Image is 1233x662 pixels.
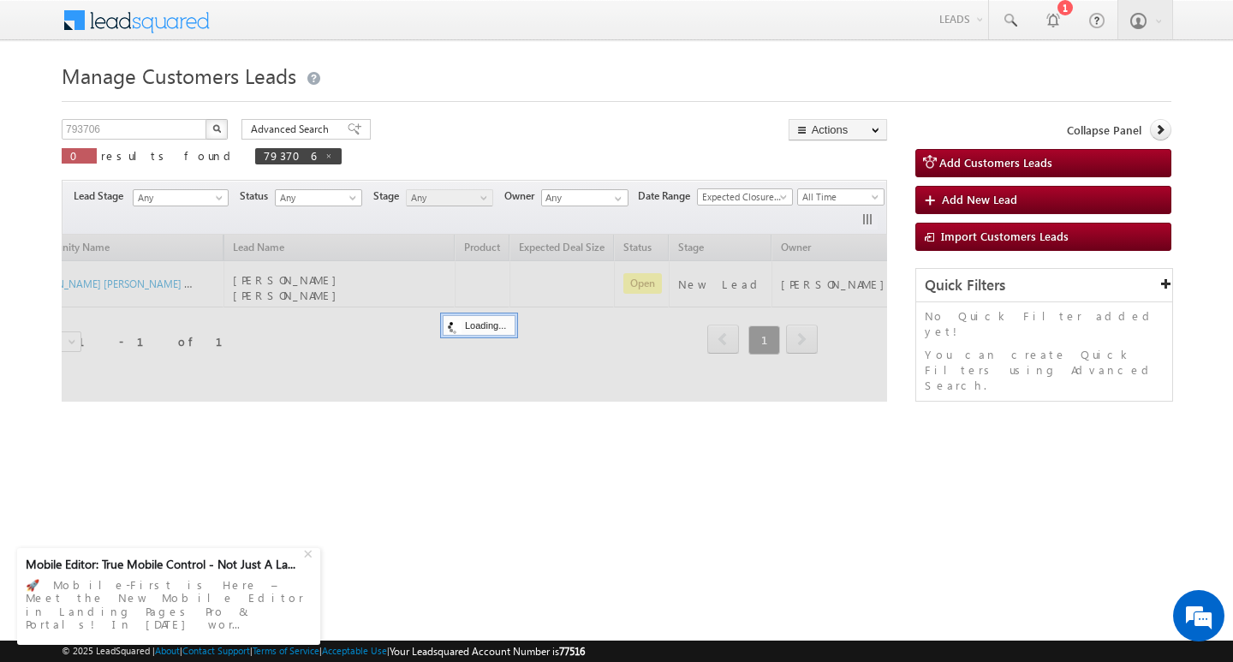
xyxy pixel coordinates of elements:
div: Mobile Editor: True Mobile Control - Not Just A La... [26,557,301,572]
span: Lead Stage [74,188,130,204]
span: Manage Customers Leads [62,62,296,89]
div: + [300,542,320,563]
a: Expected Closure Date [697,188,793,206]
div: Chat with us now [89,90,288,112]
span: Date Range [638,188,697,204]
span: Add Customers Leads [939,155,1052,170]
input: Type to Search [541,189,628,206]
a: Show All Items [605,190,627,207]
a: Terms of Service [253,645,319,656]
em: Start Chat [233,528,311,551]
a: Any [133,189,229,206]
span: 793706 [264,148,316,163]
span: All Time [798,189,879,205]
span: Any [407,190,488,206]
div: Minimize live chat window [281,9,322,50]
span: Collapse Panel [1067,122,1141,138]
span: 77516 [559,645,585,658]
textarea: Type your message and hit 'Enter' [22,158,313,513]
span: Add New Lead [942,192,1017,206]
span: Status [240,188,275,204]
span: Stage [373,188,406,204]
span: Your Leadsquared Account Number is [390,645,585,658]
div: Loading... [443,315,515,336]
span: 0 [70,148,88,163]
p: You can create Quick Filters using Advanced Search. [925,347,1164,393]
img: Search [212,124,221,133]
span: Expected Closure Date [698,189,787,205]
span: Owner [504,188,541,204]
span: results found [101,148,237,163]
a: Contact Support [182,645,250,656]
span: Import Customers Leads [941,229,1069,243]
span: Any [134,190,223,206]
a: Any [406,189,493,206]
a: Any [275,189,362,206]
span: © 2025 LeadSquared | | | | | [62,643,585,659]
div: Quick Filters [916,269,1172,302]
img: d_60004797649_company_0_60004797649 [29,90,72,112]
span: Any [276,190,357,206]
p: No Quick Filter added yet! [925,308,1164,339]
div: 🚀 Mobile-First is Here – Meet the New Mobile Editor in Landing Pages Pro & Portals! In [DATE] wor... [26,573,312,636]
span: Advanced Search [251,122,334,137]
a: Acceptable Use [322,645,387,656]
button: Actions [789,119,887,140]
a: All Time [797,188,885,206]
a: About [155,645,180,656]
